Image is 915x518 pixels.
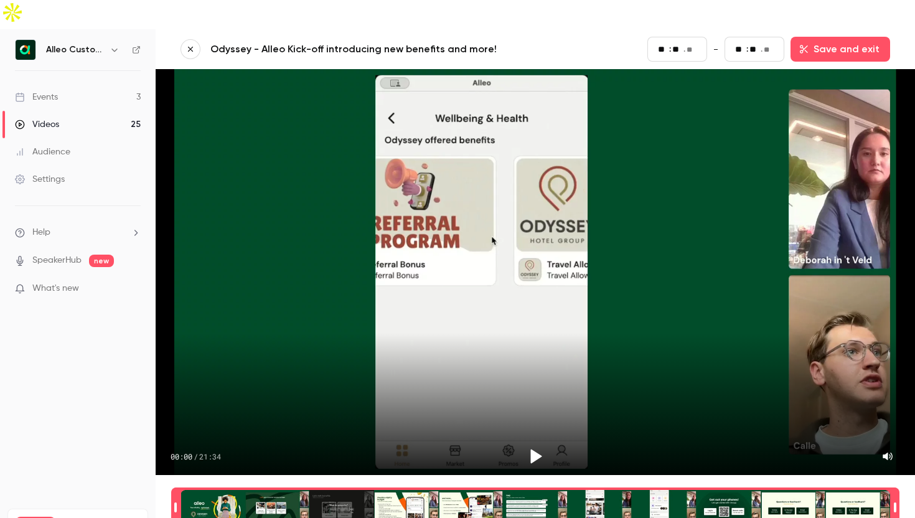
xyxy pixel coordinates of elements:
span: What's new [32,282,79,295]
button: Play [520,441,550,471]
button: Mute [875,444,900,469]
input: seconds [749,42,759,56]
span: 00:00 [171,451,192,461]
div: Audience [15,146,70,158]
span: 21:34 [199,451,221,461]
span: . [683,43,685,56]
span: : [746,43,748,56]
div: Events [15,91,58,103]
input: minutes [735,42,745,56]
fieldset: 21:34.34 [725,37,784,62]
span: new [89,255,114,267]
input: minutes [658,42,668,56]
div: 00:00 [171,451,221,461]
span: : [669,43,671,56]
div: Settings [15,173,65,186]
span: / [194,451,198,461]
span: - [713,42,718,57]
a: Odyssey - Alleo Kick-off introducing new benefits and more! [210,42,509,57]
fieldset: 00:00.00 [647,37,707,62]
input: seconds [672,42,682,56]
section: Video player [156,69,915,475]
input: milliseconds [764,43,774,57]
button: Save and exit [791,37,890,62]
img: Alleo Customer Success [16,40,35,60]
a: SpeakerHub [32,254,82,267]
span: Help [32,226,50,239]
iframe: Noticeable Trigger [126,283,141,294]
li: help-dropdown-opener [15,226,141,239]
div: Videos [15,118,59,131]
h6: Alleo Customer Success [46,44,105,56]
span: . [761,43,762,56]
input: milliseconds [687,43,697,57]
